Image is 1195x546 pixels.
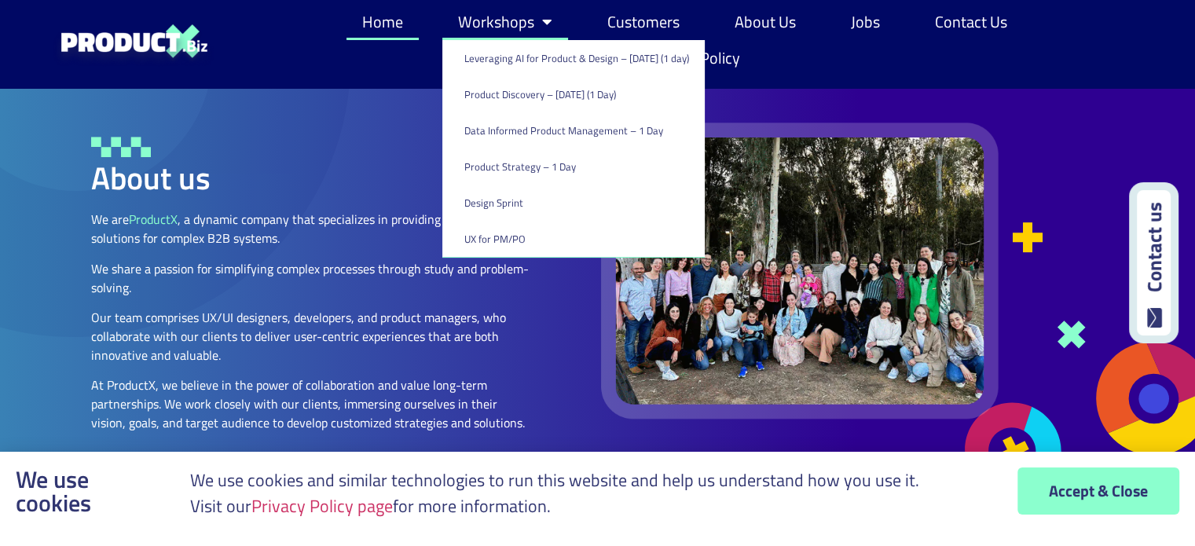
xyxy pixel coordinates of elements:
[91,259,532,297] p: We share a passion for simplifying complex processes through study and problem-solving.
[16,467,91,515] p: We use cookies
[91,376,532,432] p: At ProductX, we believe in the power of collaboration and value long-term partnerships. We work c...
[91,210,532,247] p: We are , a dynamic company that specializes in providing innovative solutions for complex B2B sys...
[190,467,919,519] p: We use cookies and similar technologies to run this website and help us understand how you use it...
[91,308,532,365] p: Our team comprises UX/UI designers, developers, and product managers, who collaborate with our cl...
[251,493,393,519] a: Privacy Policy page
[1017,467,1179,515] a: Accept & Close
[129,210,178,229] span: ProductX
[1049,483,1148,499] span: Accept & Close
[91,163,532,194] h2: About us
